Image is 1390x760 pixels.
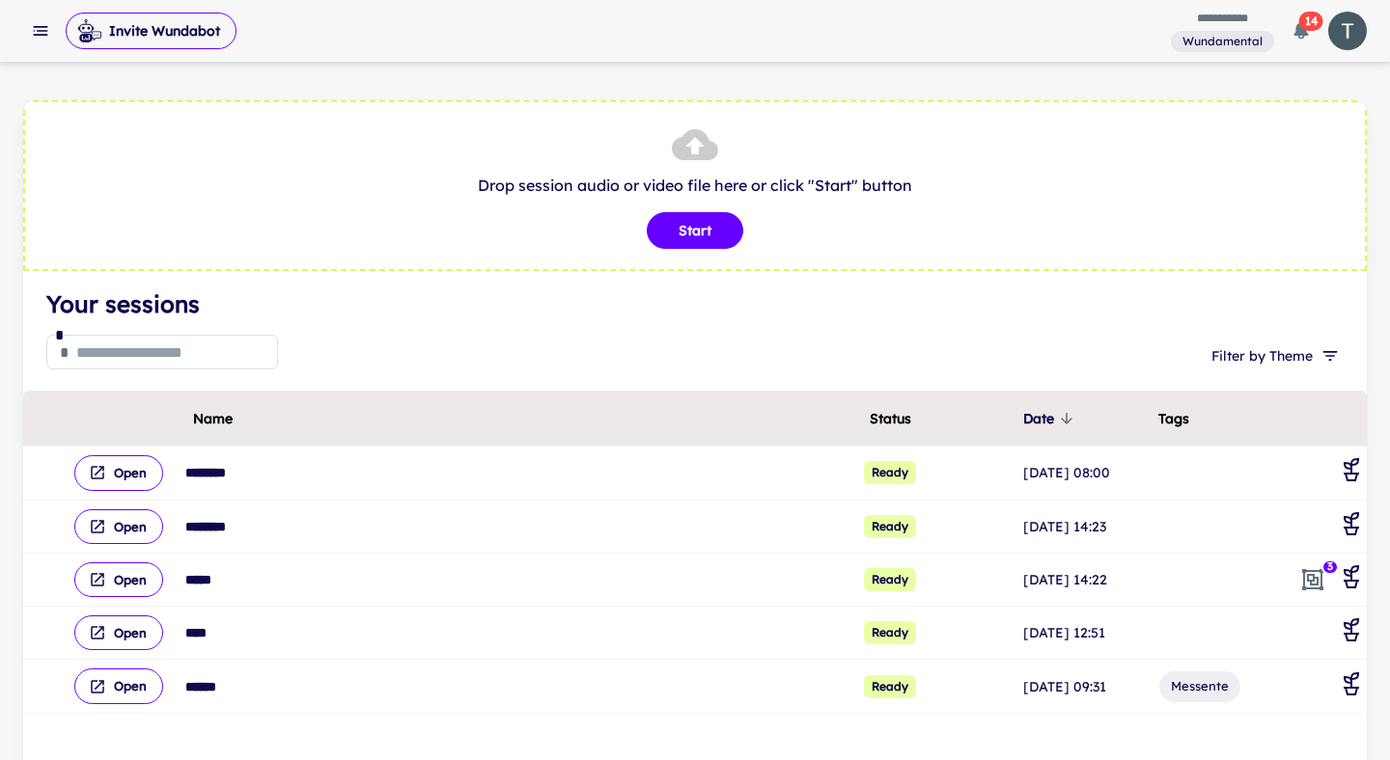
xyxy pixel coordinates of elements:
[1340,672,1363,701] div: Coaching
[870,407,911,430] span: Status
[74,562,163,597] button: Open
[1171,29,1274,53] span: You are a member of this workspace. Contact your workspace owner for assistance.
[864,461,916,484] span: Ready
[1282,12,1320,50] button: 14
[1340,565,1363,594] div: Coaching
[1158,407,1189,430] span: Tags
[864,621,916,644] span: Ready
[864,515,916,538] span: Ready
[1328,12,1367,50] img: photoURL
[1340,512,1363,541] div: Coaching
[66,13,236,49] button: Invite Wundabot
[74,509,163,544] button: Open
[864,568,916,591] span: Ready
[44,174,1346,197] p: Drop session audio or video file here or click "Start" button
[1299,12,1323,31] span: 14
[1340,458,1363,487] div: Coaching
[1340,618,1363,647] div: Coaching
[1019,660,1154,713] td: [DATE] 09:31
[66,12,236,50] span: Invite Wundabot to record a meeting
[74,615,163,650] button: Open
[1019,607,1154,660] td: [DATE] 12:51
[23,391,1367,714] div: scrollable content
[1159,676,1240,695] span: Messente
[1019,500,1154,553] td: [DATE] 14:23
[864,675,916,698] span: Ready
[46,286,1344,321] h4: Your sessions
[1204,339,1344,373] button: Filter by Theme
[1175,33,1270,50] span: Wundamental
[74,668,163,703] button: Open
[1321,559,1339,575] span: 3
[1295,562,1330,597] span: In 3 cohorts
[74,455,163,490] button: Open
[1019,553,1154,606] td: [DATE] 14:22
[193,407,233,430] span: Name
[1019,447,1154,500] td: [DATE] 08:00
[1023,407,1079,430] span: Date
[647,212,743,249] button: Start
